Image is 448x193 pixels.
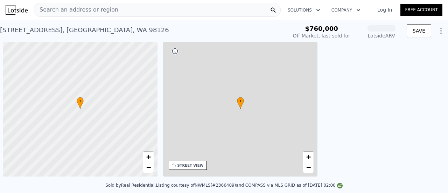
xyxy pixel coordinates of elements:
div: • [237,97,244,109]
div: Lotside ARV [367,32,395,39]
span: • [237,98,244,104]
span: Search an address or region [34,6,118,14]
div: STREET VIEW [177,163,204,168]
a: Zoom in [303,152,314,162]
a: Zoom in [143,152,154,162]
a: Zoom out [303,162,314,173]
span: − [146,163,150,172]
span: • [77,98,84,104]
span: + [306,152,311,161]
span: + [146,152,150,161]
div: Sold by Real Residential . [105,183,156,188]
button: Show Options [434,24,448,38]
button: Company [326,4,366,16]
div: Listing courtesy of NWMLS (#2366409) and COMPASS via MLS GRID as of [DATE] 02:00 [156,183,342,188]
a: Zoom out [143,162,154,173]
span: − [306,163,311,172]
img: Lotside [6,5,28,15]
button: SAVE [407,25,431,37]
div: • [77,97,84,109]
img: NWMLS Logo [337,183,343,188]
button: Solutions [282,4,326,16]
span: $760,000 [305,25,338,32]
a: Free Account [400,4,442,16]
a: Log In [369,6,400,13]
div: Off Market, last sold for [293,32,350,39]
